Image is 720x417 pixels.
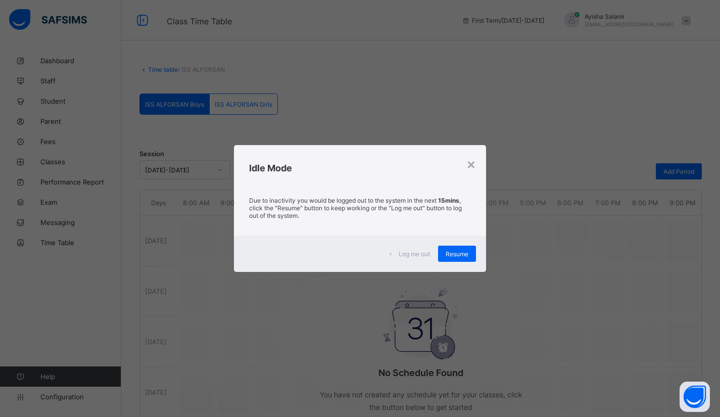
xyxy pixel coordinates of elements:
[680,382,710,412] button: Open asap
[446,250,468,258] span: Resume
[438,197,459,204] strong: 15mins
[249,197,471,219] p: Due to inactivity you would be logged out to the system in the next , click the "Resume" button t...
[466,155,476,172] div: ×
[399,250,430,258] span: Log me out
[249,163,471,173] h2: Idle Mode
